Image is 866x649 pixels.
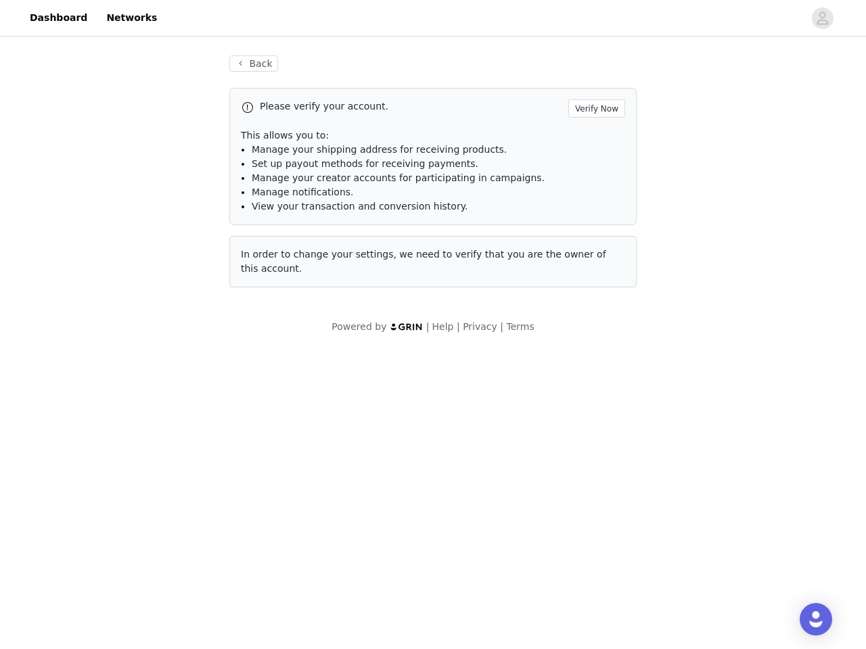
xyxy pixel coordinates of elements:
[252,172,545,183] span: Manage your creator accounts for participating in campaigns.
[229,55,278,72] button: Back
[506,321,534,332] a: Terms
[252,144,507,155] span: Manage your shipping address for receiving products.
[22,3,95,33] a: Dashboard
[241,249,606,274] span: In order to change your settings, we need to verify that you are the owner of this account.
[432,321,454,332] a: Help
[332,321,386,332] span: Powered by
[252,187,354,197] span: Manage notifications.
[426,321,430,332] span: |
[390,322,424,331] img: logo
[241,128,625,143] p: This allows you to:
[457,321,460,332] span: |
[98,3,165,33] a: Networks
[252,201,468,212] span: View your transaction and conversion history.
[463,321,497,332] a: Privacy
[568,99,625,118] button: Verify Now
[800,603,832,635] div: Open Intercom Messenger
[816,7,829,29] div: avatar
[500,321,503,332] span: |
[260,99,563,114] p: Please verify your account.
[252,158,478,169] span: Set up payout methods for receiving payments.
